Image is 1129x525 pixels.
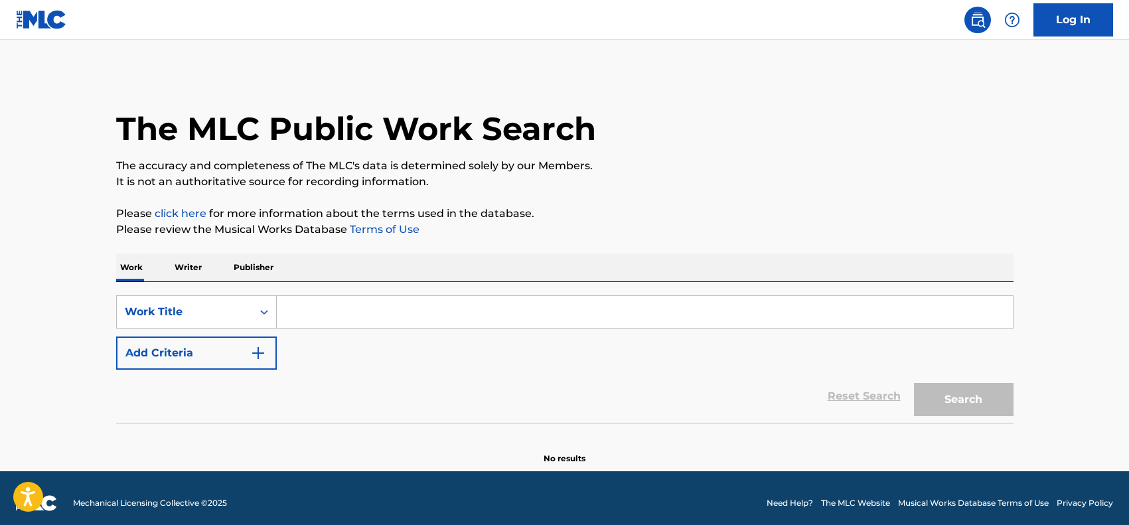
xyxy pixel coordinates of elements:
[964,7,991,33] a: Public Search
[767,497,813,509] a: Need Help?
[230,254,277,281] p: Publisher
[1004,12,1020,28] img: help
[171,254,206,281] p: Writer
[116,206,1014,222] p: Please for more information about the terms used in the database.
[116,337,277,370] button: Add Criteria
[116,109,596,149] h1: The MLC Public Work Search
[155,207,206,220] a: click here
[73,497,227,509] span: Mechanical Licensing Collective © 2025
[821,497,890,509] a: The MLC Website
[116,295,1014,423] form: Search Form
[125,304,244,320] div: Work Title
[250,345,266,361] img: 9d2ae6d4665cec9f34b9.svg
[898,497,1049,509] a: Musical Works Database Terms of Use
[999,7,1025,33] div: Help
[16,10,67,29] img: MLC Logo
[1033,3,1113,37] a: Log In
[970,12,986,28] img: search
[116,254,147,281] p: Work
[1057,497,1113,509] a: Privacy Policy
[116,158,1014,174] p: The accuracy and completeness of The MLC's data is determined solely by our Members.
[347,223,419,236] a: Terms of Use
[116,174,1014,190] p: It is not an authoritative source for recording information.
[544,437,585,465] p: No results
[116,222,1014,238] p: Please review the Musical Works Database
